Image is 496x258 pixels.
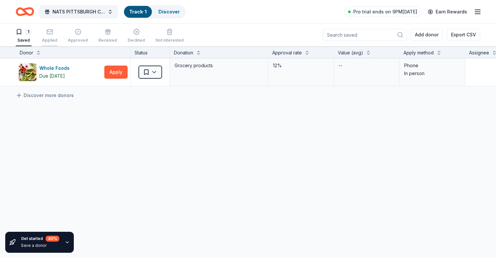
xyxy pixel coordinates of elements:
[131,46,170,58] div: Status
[98,38,117,43] div: Received
[19,63,36,81] img: Image for Whole Foods
[404,62,460,69] div: Phone
[155,38,184,43] div: Not interested
[68,26,88,46] button: Approved
[18,63,102,81] button: Image for Whole FoodsWhole FoodsDue [DATE]
[353,8,417,16] span: Pro trial ends on 9PM[DATE]
[447,29,480,41] button: Export CSV
[129,9,147,14] a: Track· 1
[39,72,65,80] div: Due [DATE]
[272,49,302,57] div: Approval rate
[411,29,443,41] button: Add donor
[174,61,264,70] div: Grocery products
[52,8,105,16] span: NATS PITTSBURGH CHAPTER FIRST ANNIVERSARY
[16,38,31,43] div: Saved
[128,38,145,43] div: Declined
[404,69,460,77] div: In person
[16,91,74,99] a: Discover more donors
[39,64,72,72] div: Whole Foods
[469,49,489,57] div: Assignee
[68,38,88,43] div: Approved
[98,26,117,46] button: Received
[42,26,57,46] button: Applied
[155,26,184,46] button: Not interested
[272,61,330,70] div: 12%
[42,38,57,43] div: Applied
[16,26,31,46] button: 1Saved
[21,236,59,242] div: Get started
[46,236,59,242] div: 40 %
[16,4,34,19] a: Home
[25,29,31,35] div: 1
[128,26,145,46] button: Declined
[344,7,421,17] a: Pro trial ends on 9PM[DATE]
[323,29,407,41] input: Search saved
[104,66,128,79] button: Apply
[338,61,343,70] div: --
[403,49,434,57] div: Apply method
[21,243,59,248] div: Save a donor
[424,6,471,18] a: Earn Rewards
[174,49,193,57] div: Donation
[158,9,180,14] a: Discover
[20,49,33,57] div: Donor
[338,49,363,57] div: Value (avg)
[39,5,118,18] button: NATS PITTSBURGH CHAPTER FIRST ANNIVERSARY
[123,5,186,18] button: Track· 1Discover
